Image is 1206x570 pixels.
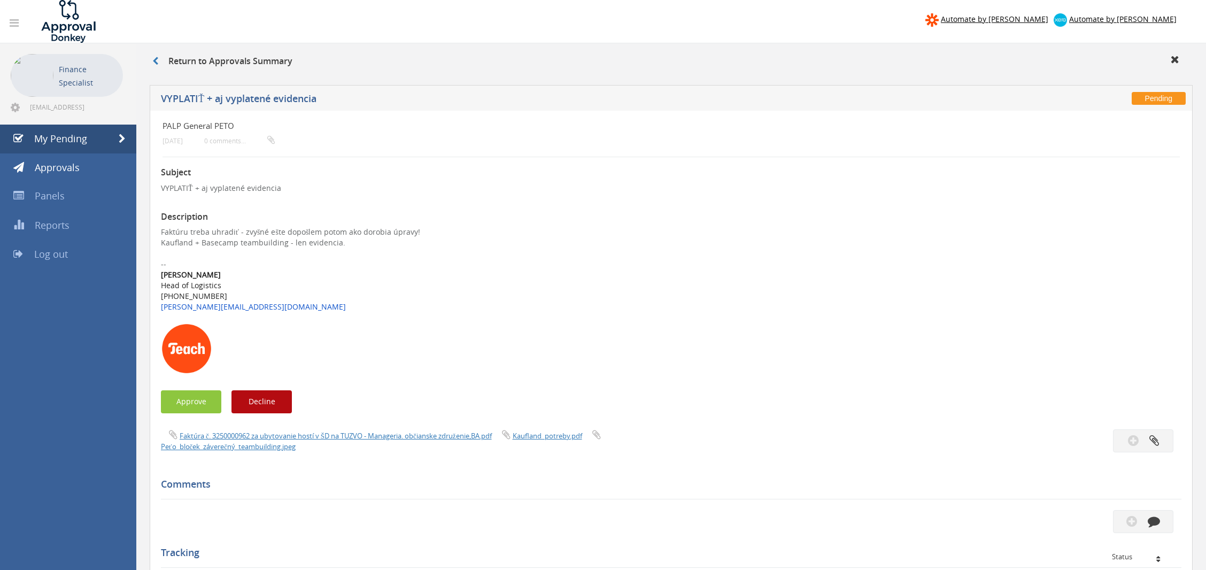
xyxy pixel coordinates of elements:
span: Log out [34,248,68,260]
small: [DATE] [163,137,183,145]
a: Peťo_bloček_záverečný_teambuilding.jpeg [161,442,296,451]
h3: Return to Approvals Summary [152,57,292,66]
button: Decline [231,390,292,413]
button: Approve [161,390,221,413]
h5: Comments [161,479,1173,490]
span: -- [161,259,166,269]
span: My Pending [34,132,87,145]
a: [PERSON_NAME][EMAIL_ADDRESS][DOMAIN_NAME] [161,302,346,312]
p: VYPLATIŤ + aj vyplatené evidencia [161,183,1181,194]
h5: Tracking [161,548,1173,558]
span: Automate by [PERSON_NAME] [941,14,1048,24]
img: AIorK4xSa6t3Lh7MmhAzFFglIwwqhVIS900l1I_z8FnkFtdJm_FuW2-nIvdGWjvNSCHpIDgwwphNxII [161,323,212,374]
span: Head of Logistics [161,280,221,290]
div: Status [1112,553,1173,560]
p: Finance Specialist [59,63,118,89]
div: Kaufland + Basecamp teambuilding - len evidencia. [161,237,1181,248]
b: [PERSON_NAME] [161,269,221,280]
span: Automate by [PERSON_NAME] [1069,14,1177,24]
a: Faktúra č. 3250000962 za ubytovanie hostí v ŠD na TUZVO - Manageria. občianske združenie,BA... [180,431,492,441]
span: [PHONE_NUMBER] [161,291,227,301]
span: Reports [35,219,69,232]
span: [EMAIL_ADDRESS][DOMAIN_NAME] [30,103,121,111]
h5: VYPLATIŤ + aj vyplatené evidencia [161,94,877,107]
a: Kaufland_potreby.pdf [513,431,582,441]
span: Pending [1132,92,1186,105]
h3: Subject [161,168,1181,178]
span: Panels [35,189,65,202]
img: zapier-logomark.png [925,13,939,27]
div: Faktúru treba uhradiť - zvyšné ešte dopošlem potom ako dorobia úpravy! [161,227,1181,237]
h3: Description [161,212,1181,222]
img: xero-logo.png [1054,13,1067,27]
h4: PALP General PETO [163,121,1010,130]
small: 0 comments... [204,137,275,145]
span: Approvals [35,161,80,174]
